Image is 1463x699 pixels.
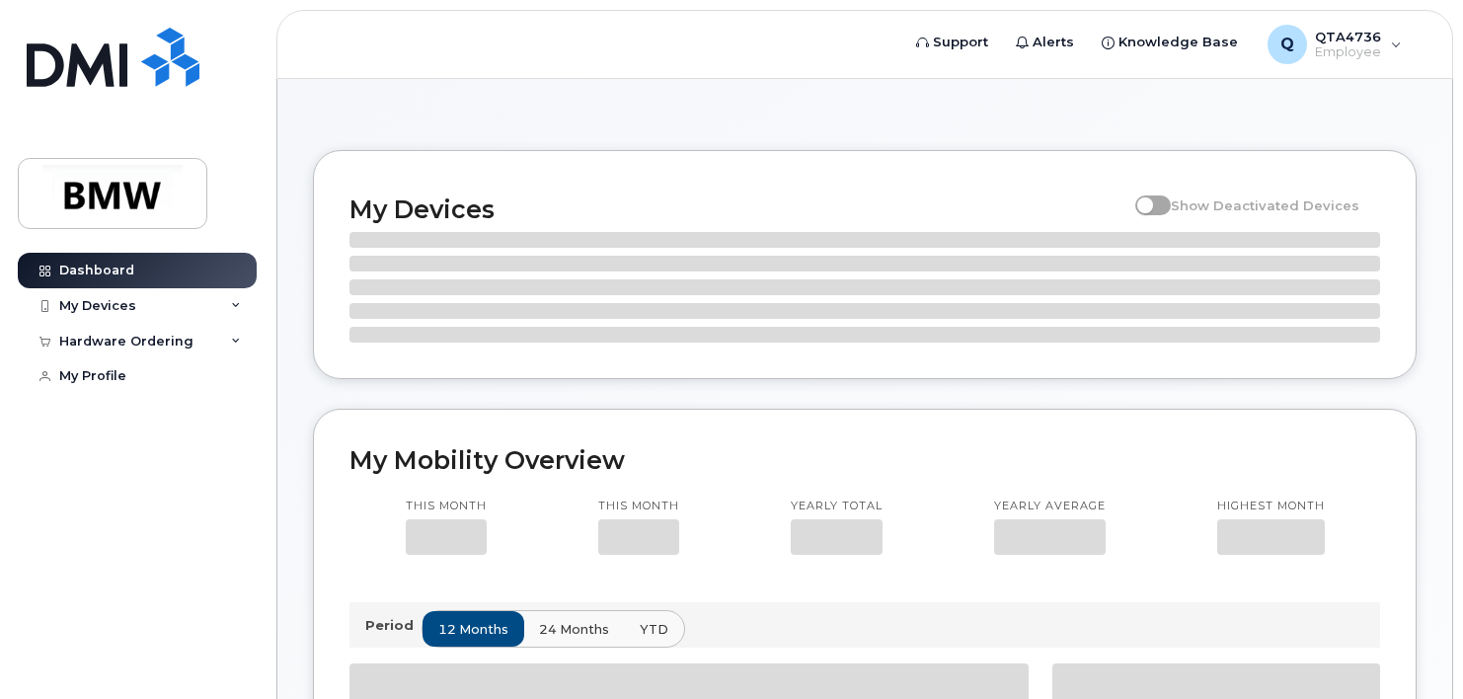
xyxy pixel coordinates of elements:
input: Show Deactivated Devices [1135,187,1151,202]
span: 24 months [539,620,609,639]
p: This month [598,499,679,514]
span: YTD [640,620,668,639]
span: Show Deactivated Devices [1171,197,1359,213]
p: This month [406,499,487,514]
h2: My Devices [349,194,1125,224]
h2: My Mobility Overview [349,445,1380,475]
p: Highest month [1217,499,1325,514]
p: Yearly average [994,499,1106,514]
p: Yearly total [791,499,883,514]
p: Period [365,616,422,635]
